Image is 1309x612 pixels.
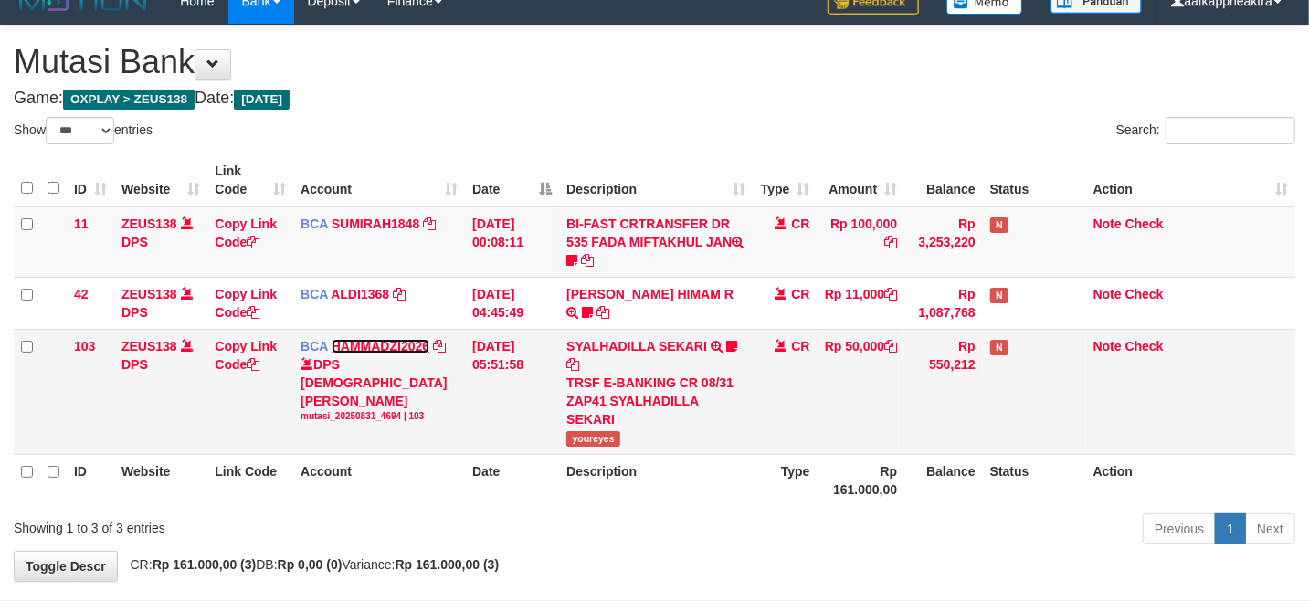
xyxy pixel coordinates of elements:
a: Copy Link Code [215,216,277,249]
th: Date [465,454,559,506]
span: Has Note [990,217,1008,233]
strong: Rp 0,00 (0) [278,557,343,572]
h1: Mutasi Bank [14,44,1295,80]
td: BI-FAST CRTRANSFER DR 535 FADA MIFTAKHUL JAN [559,206,753,278]
span: 103 [74,339,95,353]
td: Rp 3,253,220 [904,206,983,278]
th: Status [983,454,1086,506]
th: ID [67,454,114,506]
a: Copy HAMMADZI2026 to clipboard [433,339,446,353]
a: Toggle Descr [14,551,118,582]
div: TRSF E-BANKING CR 08/31 ZAP41 SYALHADILLA SEKARI [566,374,745,428]
td: Rp 50,000 [818,329,905,454]
a: Next [1245,513,1295,544]
a: ZEUS138 [121,216,177,231]
a: ZEUS138 [121,287,177,301]
a: 1 [1215,513,1246,544]
a: Note [1093,339,1122,353]
h4: Game: Date: [14,90,1295,108]
a: Copy Link Code [215,287,277,320]
a: Copy Rp 50,000 to clipboard [884,339,897,353]
th: Link Code: activate to sort column ascending [207,154,293,206]
a: Copy Rp 11,000 to clipboard [884,287,897,301]
th: Link Code [207,454,293,506]
span: CR [791,216,809,231]
a: SUMIRAH1848 [332,216,419,231]
th: Type: activate to sort column ascending [754,154,818,206]
span: Has Note [990,340,1008,355]
th: Balance [904,454,983,506]
a: Copy SYALHADILLA SEKARI to clipboard [566,357,579,372]
th: Date: activate to sort column descending [465,154,559,206]
span: [DATE] [234,90,290,110]
span: CR [791,339,809,353]
a: Copy BI-FAST CRTRANSFER DR 535 FADA MIFTAKHUL JAN to clipboard [581,253,594,268]
td: [DATE] 05:51:58 [465,329,559,454]
td: [DATE] 00:08:11 [465,206,559,278]
a: Note [1093,287,1122,301]
span: OXPLAY > ZEUS138 [63,90,195,110]
div: DPS [DEMOGRAPHIC_DATA][PERSON_NAME] [301,355,458,423]
th: Website: activate to sort column ascending [114,154,207,206]
td: DPS [114,206,207,278]
label: Show entries [14,117,153,144]
a: Check [1125,216,1164,231]
span: 11 [74,216,89,231]
a: [PERSON_NAME] HIMAM R [566,287,734,301]
th: Account [293,454,465,506]
a: HAMMADZI2026 [332,339,429,353]
a: ZEUS138 [121,339,177,353]
a: SYALHADILLA SEKARI [566,339,707,353]
th: ID: activate to sort column ascending [67,154,114,206]
a: Copy Link Code [215,339,277,372]
th: Amount: activate to sort column ascending [818,154,905,206]
select: Showentries [46,117,114,144]
a: Copy SUMIRAH1848 to clipboard [423,216,436,231]
span: CR: DB: Variance: [121,557,500,572]
span: BCA [301,216,328,231]
span: BCA [301,287,328,301]
span: CR [791,287,809,301]
div: mutasi_20250831_4694 | 103 [301,410,458,423]
td: Rp 11,000 [818,277,905,329]
label: Search: [1116,117,1295,144]
a: Previous [1143,513,1216,544]
span: BCA [301,339,328,353]
th: Status [983,154,1086,206]
th: Balance [904,154,983,206]
a: Check [1125,287,1164,301]
input: Search: [1166,117,1295,144]
strong: Rp 161.000,00 (3) [396,557,500,572]
a: Copy Rp 100,000 to clipboard [884,235,897,249]
span: youreyes [566,431,620,447]
th: Description: activate to sort column ascending [559,154,753,206]
td: DPS [114,277,207,329]
th: Action [1086,454,1295,506]
a: Copy ALVA HIMAM R to clipboard [596,305,609,320]
th: Account: activate to sort column ascending [293,154,465,206]
th: Rp 161.000,00 [818,454,905,506]
td: Rp 1,087,768 [904,277,983,329]
th: Type [754,454,818,506]
th: Action: activate to sort column ascending [1086,154,1295,206]
span: 42 [74,287,89,301]
a: Note [1093,216,1122,231]
td: [DATE] 04:45:49 [465,277,559,329]
td: Rp 100,000 [818,206,905,278]
span: Has Note [990,288,1008,303]
a: Copy ALDI1368 to clipboard [393,287,406,301]
td: Rp 550,212 [904,329,983,454]
th: Website [114,454,207,506]
a: ALDI1368 [331,287,389,301]
strong: Rp 161.000,00 (3) [153,557,257,572]
th: Description [559,454,753,506]
td: DPS [114,329,207,454]
div: Showing 1 to 3 of 3 entries [14,512,532,537]
a: Check [1125,339,1164,353]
